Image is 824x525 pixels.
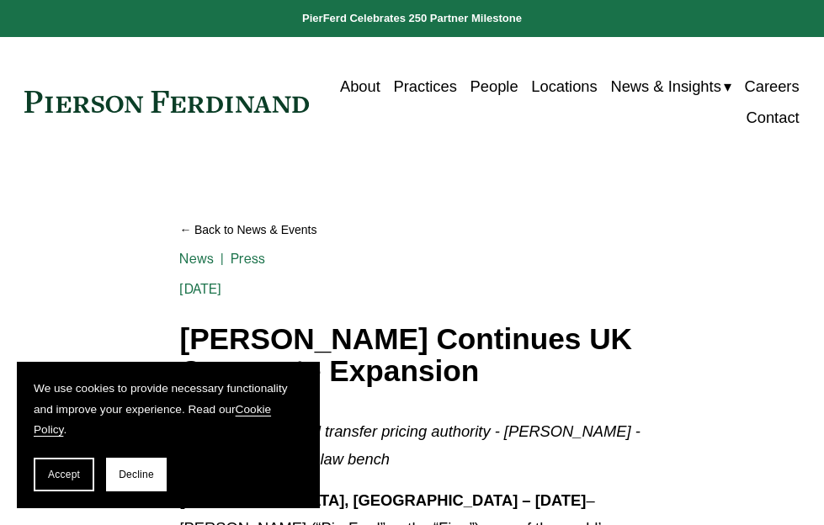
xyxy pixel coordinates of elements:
button: Decline [106,458,167,491]
h1: [PERSON_NAME] Continues UK Corporate Expansion [179,323,644,388]
a: Locations [531,71,597,102]
a: folder dropdown [610,71,731,102]
a: About [340,71,380,102]
a: Press [231,251,265,267]
span: News & Insights [610,72,720,100]
span: Accept [48,469,80,480]
section: Cookie banner [17,362,320,508]
a: Contact [746,102,799,133]
strong: [GEOGRAPHIC_DATA], [GEOGRAPHIC_DATA] – [DATE] [179,491,586,509]
button: Accept [34,458,94,491]
span: [DATE] [179,281,221,297]
a: Back to News & Events [179,216,644,244]
em: Renowned M&A and transfer pricing authority - [PERSON_NAME] - enhances corporate law bench [179,422,644,468]
a: Practices [394,71,457,102]
p: We use cookies to provide necessary functionality and improve your experience. Read our . [34,379,303,441]
a: People [470,71,518,102]
a: News [179,251,214,267]
a: Careers [744,71,799,102]
span: Decline [119,469,154,480]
